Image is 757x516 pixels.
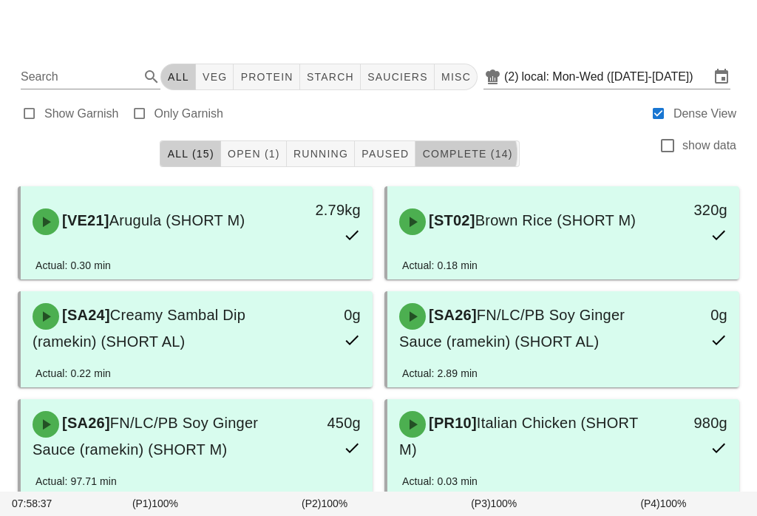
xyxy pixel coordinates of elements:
[410,493,579,515] div: (P3) 100%
[426,212,475,228] span: [ST02]
[421,148,512,160] span: Complete (14)
[659,303,727,327] div: 0g
[659,198,727,222] div: 320g
[367,71,428,83] span: sauciers
[240,71,293,83] span: protein
[682,138,736,153] label: show data
[504,69,522,84] div: (2)
[59,212,109,228] span: [VE21]
[659,411,727,435] div: 980g
[426,307,477,323] span: [SA26]
[402,473,478,489] div: Actual: 0.03 min
[361,148,409,160] span: Paused
[399,307,625,350] span: FN/LC/PB Soy Ginger Sauce (ramekin) (SHORT AL)
[35,257,111,274] div: Actual: 0.30 min
[35,365,111,381] div: Actual: 0.22 min
[287,140,355,167] button: Running
[202,71,228,83] span: veg
[402,365,478,381] div: Actual: 2.89 min
[160,140,220,167] button: All (15)
[160,64,196,90] button: All
[234,64,299,90] button: protein
[155,106,223,121] label: Only Garnish
[33,307,245,350] span: Creamy Sambal Dip (ramekin) (SHORT AL)
[361,64,435,90] button: sauciers
[292,303,361,327] div: 0g
[293,148,348,160] span: Running
[59,415,110,431] span: [SA26]
[399,415,638,458] span: Italian Chicken (SHORT M)
[9,493,70,515] div: 07:58:37
[227,148,280,160] span: Open (1)
[109,212,245,228] span: Arugula (SHORT M)
[70,493,240,515] div: (P1) 100%
[415,140,519,167] button: Complete (14)
[300,64,361,90] button: starch
[196,64,234,90] button: veg
[240,493,410,515] div: (P2) 100%
[441,71,471,83] span: misc
[167,71,189,83] span: All
[402,257,478,274] div: Actual: 0.18 min
[355,140,415,167] button: Paused
[33,415,258,458] span: FN/LC/PB Soy Ginger Sauce (ramekin) (SHORT M)
[292,411,361,435] div: 450g
[35,473,117,489] div: Actual: 97.71 min
[475,212,637,228] span: Brown Rice (SHORT M)
[44,106,119,121] label: Show Garnish
[435,64,478,90] button: misc
[426,415,477,431] span: [PR10]
[59,307,110,323] span: [SA24]
[673,106,736,121] label: Dense View
[306,71,354,83] span: starch
[221,140,287,167] button: Open (1)
[166,148,214,160] span: All (15)
[579,493,748,515] div: (P4) 100%
[292,198,361,222] div: 2.79kg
